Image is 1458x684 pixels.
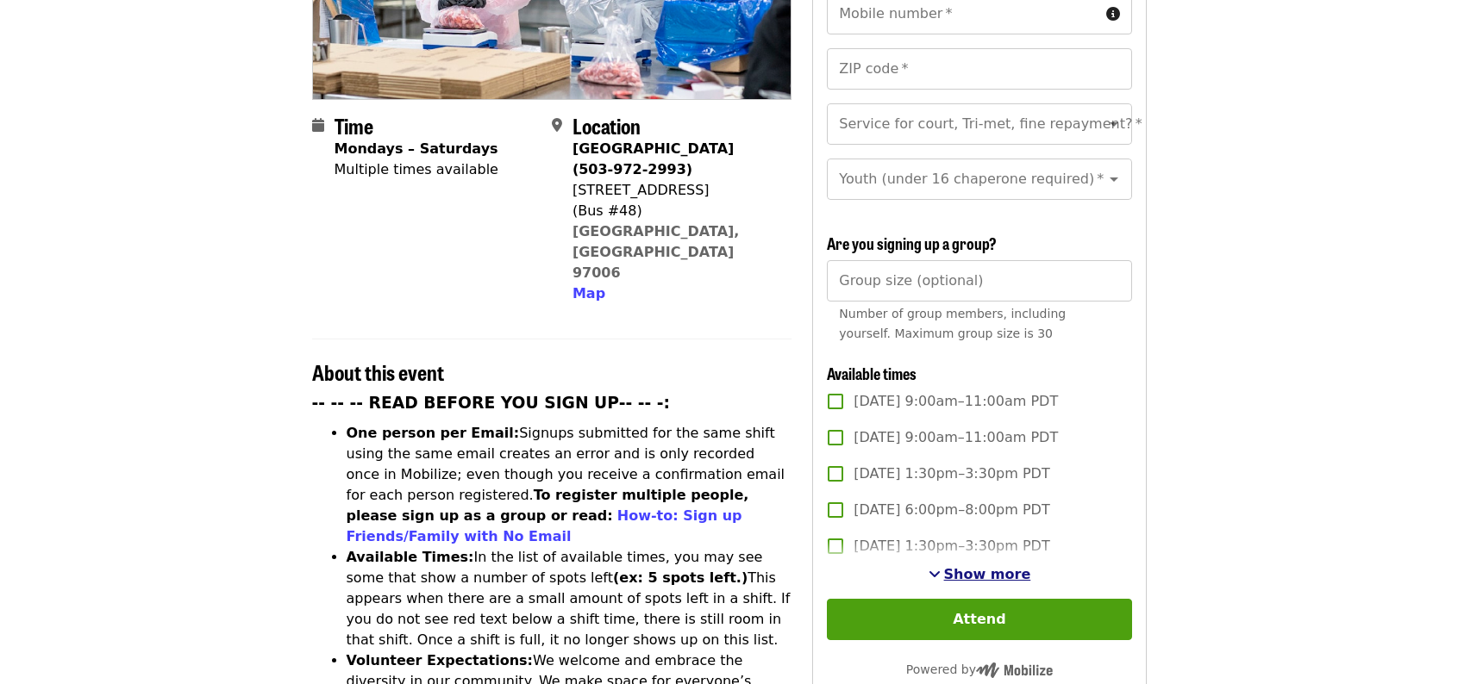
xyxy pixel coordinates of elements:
[335,140,498,157] strong: Mondays – Saturdays
[854,500,1049,520] span: [DATE] 6:00pm–8:00pm PDT
[1106,6,1120,22] i: circle-info icon
[573,283,605,304] button: Map
[827,260,1131,302] input: [object Object]
[944,566,1031,582] span: Show more
[854,463,1049,484] span: [DATE] 1:30pm–3:30pm PDT
[552,117,562,134] i: map-marker-alt icon
[312,357,444,387] span: About this event
[929,564,1031,585] button: See more timeslots
[854,427,1058,448] span: [DATE] 9:00am–11:00am PDT
[613,569,748,586] strong: (ex: 5 spots left.)
[312,117,324,134] i: calendar icon
[573,285,605,302] span: Map
[1102,112,1126,136] button: Open
[347,549,474,565] strong: Available Times:
[335,110,373,140] span: Time
[573,110,641,140] span: Location
[827,232,997,254] span: Are you signing up a group?
[312,394,671,412] strong: -- -- -- READ BEFORE YOU SIGN UP-- -- -:
[573,201,778,221] div: (Bus #48)
[573,140,734,177] strong: [GEOGRAPHIC_DATA] (503-972-2993)
[347,652,534,668] strong: Volunteer Expectations:
[976,662,1053,678] img: Powered by Mobilize
[347,425,520,441] strong: One person per Email:
[827,48,1131,90] input: ZIP code
[839,307,1066,340] span: Number of group members, including yourself. Maximum group size is 30
[1102,167,1126,191] button: Open
[573,223,740,281] a: [GEOGRAPHIC_DATA], [GEOGRAPHIC_DATA] 97006
[854,536,1049,557] span: [DATE] 1:30pm–3:30pm PDT
[347,423,792,547] li: Signups submitted for the same shift using the same email creates an error and is only recorded o...
[347,507,742,544] a: How-to: Sign up Friends/Family with No Email
[906,662,1053,676] span: Powered by
[827,599,1131,640] button: Attend
[827,362,917,384] span: Available times
[335,159,498,180] div: Multiple times available
[573,180,778,201] div: [STREET_ADDRESS]
[347,547,792,650] li: In the list of available times, you may see some that show a number of spots left This appears wh...
[347,487,749,524] strong: To register multiple people, please sign up as a group or read:
[854,391,1058,412] span: [DATE] 9:00am–11:00am PDT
